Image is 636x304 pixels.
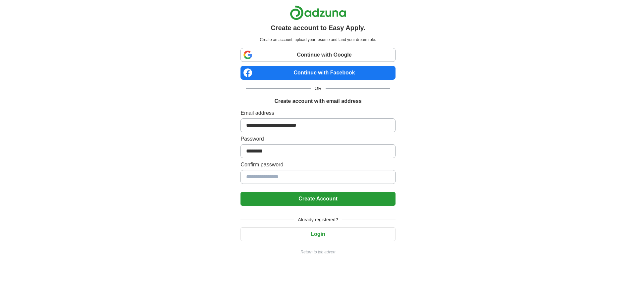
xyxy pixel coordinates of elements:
[271,23,365,33] h1: Create account to Easy Apply.
[240,192,395,206] button: Create Account
[290,5,346,20] img: Adzuna logo
[240,249,395,255] a: Return to job advert
[240,135,395,143] label: Password
[240,48,395,62] a: Continue with Google
[274,97,361,105] h1: Create account with email address
[240,66,395,80] a: Continue with Facebook
[240,231,395,237] a: Login
[240,161,395,169] label: Confirm password
[240,109,395,117] label: Email address
[311,85,326,92] span: OR
[294,216,342,223] span: Already registered?
[240,227,395,241] button: Login
[242,37,394,43] p: Create an account, upload your resume and land your dream role.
